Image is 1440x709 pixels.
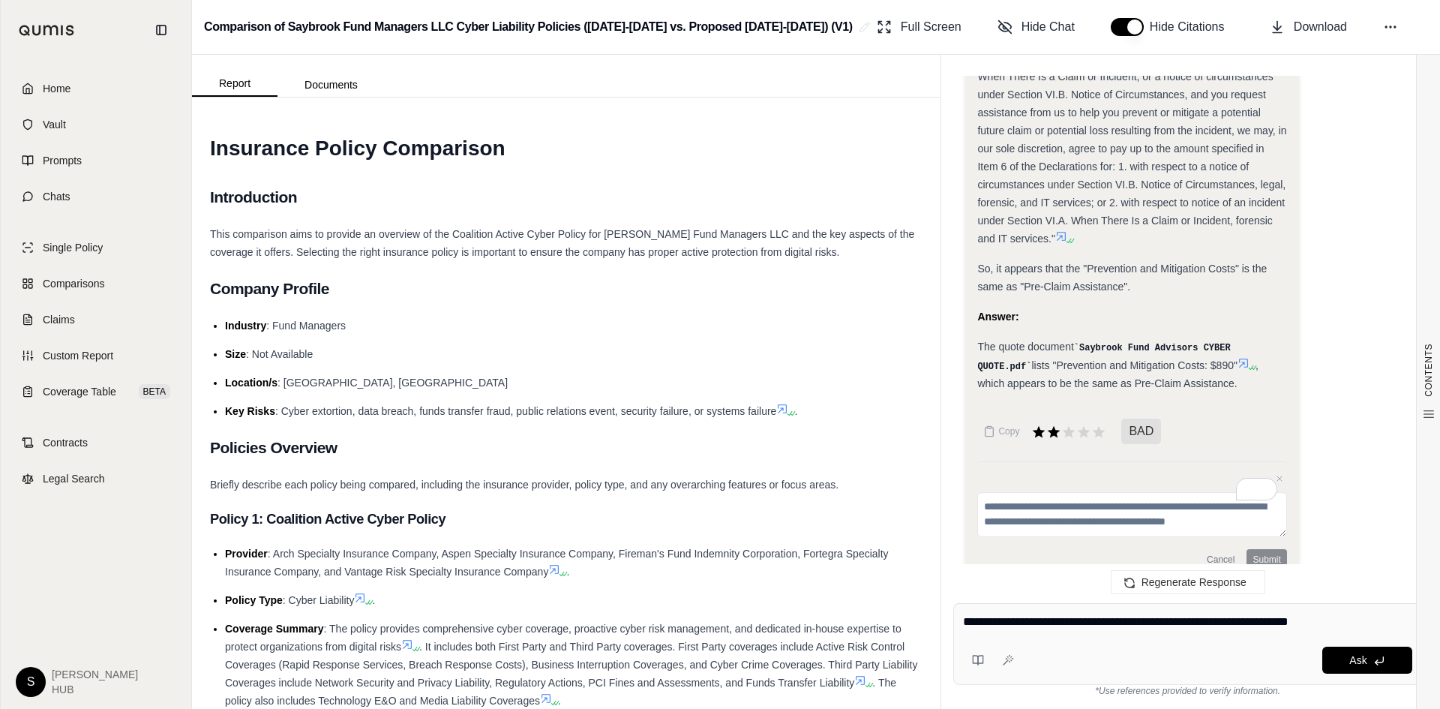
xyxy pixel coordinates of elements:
button: Documents [277,73,385,97]
a: Legal Search [10,462,182,495]
a: Home [10,72,182,105]
h2: Company Profile [210,273,922,305]
span: Legal Search [43,471,105,486]
a: Vault [10,108,182,141]
span: . [566,566,569,578]
span: Chats [43,189,70,204]
span: Copy [998,425,1019,437]
span: BETA [139,384,170,399]
span: Regenerate Response [1141,576,1246,588]
button: Collapse sidebar [149,18,173,42]
a: Contracts [10,426,182,459]
button: Full Screen [871,12,967,42]
span: . [794,405,797,417]
span: BAD [1121,419,1161,444]
h2: Introduction [210,182,922,213]
span: . [372,594,375,606]
textarea: To enrich screen reader interactions, please activate Accessibility in Grammarly extension settings [977,492,1286,537]
h3: Policy 1: Coalition Active Cyber Policy [210,506,922,533]
a: Claims [10,303,182,336]
span: CONTENTS [1423,344,1435,397]
span: : The policy provides comprehensive cyber coverage, proactive cyber risk management, and dedicate... [225,623,901,653]
h1: Insurance Policy Comparison [210,128,922,170]
span: The quote document [977,341,1073,353]
span: Hide Chat [1021,18,1075,36]
button: Download [1264,12,1353,42]
span: Custom Report [43,348,113,363]
button: Cancel [1201,549,1240,570]
h2: Policies Overview [210,432,922,464]
a: Single Policy [10,231,182,264]
span: Contracts [43,435,88,450]
a: Prompts [10,144,182,177]
span: Claims [43,312,75,327]
code: Saybrook Fund Advisors CYBER QUOTE.pdf [977,343,1230,372]
span: lists "Prevention and Mitigation Costs: $890" [1031,359,1237,371]
span: . [558,695,561,707]
span: . It includes both First Party and Third Party coverages. First Party coverages include Active Ri... [225,641,917,689]
span: Comparisons [43,276,104,291]
button: Report [192,71,277,97]
span: : [GEOGRAPHIC_DATA], [GEOGRAPHIC_DATA] [277,377,508,389]
span: Provider [225,548,268,560]
span: Industry [225,320,266,332]
span: [PERSON_NAME] [52,667,138,682]
img: Qumis Logo [19,25,75,36]
a: Coverage TableBETA [10,375,182,408]
button: Ask [1322,647,1412,674]
span: : Cyber extortion, data breach, funds transfer fraud, public relations event, security failure, o... [275,405,776,417]
span: It states "If you provide notice of an incident under Section VI.A. When There Is a Claim or Inci... [977,53,1286,245]
span: Key Risks [225,405,275,417]
span: Coverage Summary [225,623,324,635]
span: Size [225,348,246,360]
span: : Fund Managers [266,320,346,332]
div: *Use references provided to verify information. [953,685,1422,697]
span: Ask [1349,654,1366,666]
span: Download [1294,18,1347,36]
strong: Answer: [977,311,1018,323]
button: Regenerate Response [1111,570,1265,594]
span: Coverage Table [43,384,116,399]
h2: Comparison of Saybrook Fund Managers LLC Cyber Liability Policies ([DATE]-[DATE] vs. Proposed [DA... [204,14,853,41]
a: Custom Report [10,339,182,372]
span: This comparison aims to provide an overview of the Coalition Active Cyber Policy for [PERSON_NAME... [210,228,914,258]
button: Hide Chat [991,12,1081,42]
a: Comparisons [10,267,182,300]
span: Briefly describe each policy being compared, including the insurance provider, policy type, and a... [210,479,838,491]
span: Vault [43,117,66,132]
button: Copy [977,416,1025,446]
span: HUB [52,682,138,697]
a: Chats [10,180,182,213]
span: So, it appears that the "Prevention and Mitigation Costs" is the same as "Pre-Claim Assistance". [977,263,1267,293]
span: : Arch Specialty Insurance Company, Aspen Specialty Insurance Company, Fireman's Fund Indemnity C... [225,548,889,578]
span: Single Policy [43,240,103,255]
span: : Not Available [246,348,313,360]
span: Location/s [225,377,277,389]
span: Policy Type [225,594,283,606]
span: : Cyber Liability [283,594,355,606]
div: S [16,667,46,697]
span: Hide Citations [1150,18,1234,36]
span: Full Screen [901,18,961,36]
span: Prompts [43,153,82,168]
span: Home [43,81,70,96]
